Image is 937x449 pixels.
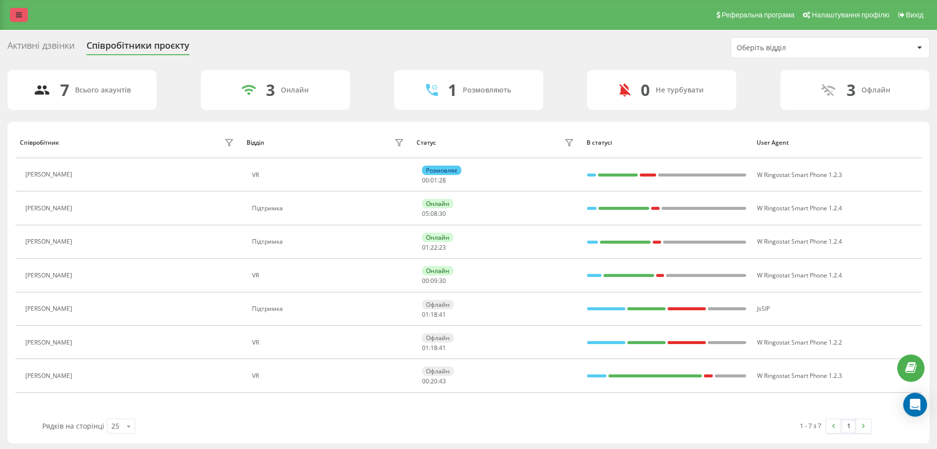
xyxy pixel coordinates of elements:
span: 30 [439,209,446,218]
div: [PERSON_NAME] [25,238,75,245]
span: Рядків на сторінці [42,421,104,431]
span: W Ringostat Smart Phone 1.2.4 [757,204,842,212]
div: Онлайн [281,86,309,94]
span: 09 [430,276,437,285]
div: Не турбувати [656,86,704,94]
span: 22 [430,243,437,252]
div: : : [422,311,446,318]
span: W Ringostat Smart Phone 1.2.3 [757,171,842,179]
span: W Ringostat Smart Phone 1.2.3 [757,371,842,380]
div: Підтримка [252,205,407,212]
div: Офлайн [861,86,890,94]
span: Вихід [906,11,924,19]
div: : : [422,177,446,184]
div: Статус [417,139,436,146]
span: 28 [439,176,446,184]
div: Open Intercom Messenger [903,393,927,417]
div: [PERSON_NAME] [25,305,75,312]
span: JsSIP [757,304,770,313]
span: 18 [430,310,437,319]
div: VR [252,339,407,346]
div: 3 [847,81,855,99]
div: : : [422,210,446,217]
span: 43 [439,377,446,385]
div: Офлайн [422,300,454,309]
span: 01 [422,243,429,252]
span: 00 [422,176,429,184]
span: W Ringostat Smart Phone 1.2.4 [757,237,842,246]
span: 41 [439,310,446,319]
span: 18 [430,344,437,352]
div: Відділ [247,139,264,146]
div: : : [422,345,446,352]
span: W Ringostat Smart Phone 1.2.2 [757,338,842,347]
div: Підтримка [252,238,407,245]
div: 7 [60,81,69,99]
span: 01 [422,310,429,319]
div: : : [422,244,446,251]
div: User Agent [757,139,917,146]
div: Онлайн [422,233,453,242]
div: VR [252,272,407,279]
div: Онлайн [422,199,453,208]
div: Підтримка [252,305,407,312]
div: Офлайн [422,333,454,343]
div: 1 - 7 з 7 [800,421,821,431]
div: [PERSON_NAME] [25,372,75,379]
div: 25 [111,421,119,431]
span: 05 [422,209,429,218]
span: 00 [422,276,429,285]
div: Оберіть відділ [737,44,855,52]
span: 08 [430,209,437,218]
span: Реферальна програма [722,11,795,19]
div: Розмовляють [463,86,511,94]
span: Налаштування профілю [812,11,889,19]
span: 01 [422,344,429,352]
span: W Ringostat Smart Phone 1.2.4 [757,271,842,279]
div: Розмовляє [422,166,461,175]
div: : : [422,277,446,284]
span: 20 [430,377,437,385]
span: 00 [422,377,429,385]
div: Співробітники проєкту [86,40,189,56]
div: [PERSON_NAME] [25,171,75,178]
div: [PERSON_NAME] [25,339,75,346]
div: : : [422,378,446,385]
div: VR [252,172,407,179]
div: 3 [266,81,275,99]
div: [PERSON_NAME] [25,205,75,212]
div: Офлайн [422,366,454,376]
div: [PERSON_NAME] [25,272,75,279]
span: 23 [439,243,446,252]
div: Онлайн [422,266,453,275]
a: 1 [841,419,856,433]
span: 41 [439,344,446,352]
div: VR [252,372,407,379]
div: 1 [448,81,457,99]
span: 30 [439,276,446,285]
div: Співробітник [20,139,59,146]
div: Активні дзвінки [7,40,75,56]
span: 01 [430,176,437,184]
div: 0 [641,81,650,99]
div: В статусі [587,139,747,146]
div: Всього акаунтів [75,86,131,94]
